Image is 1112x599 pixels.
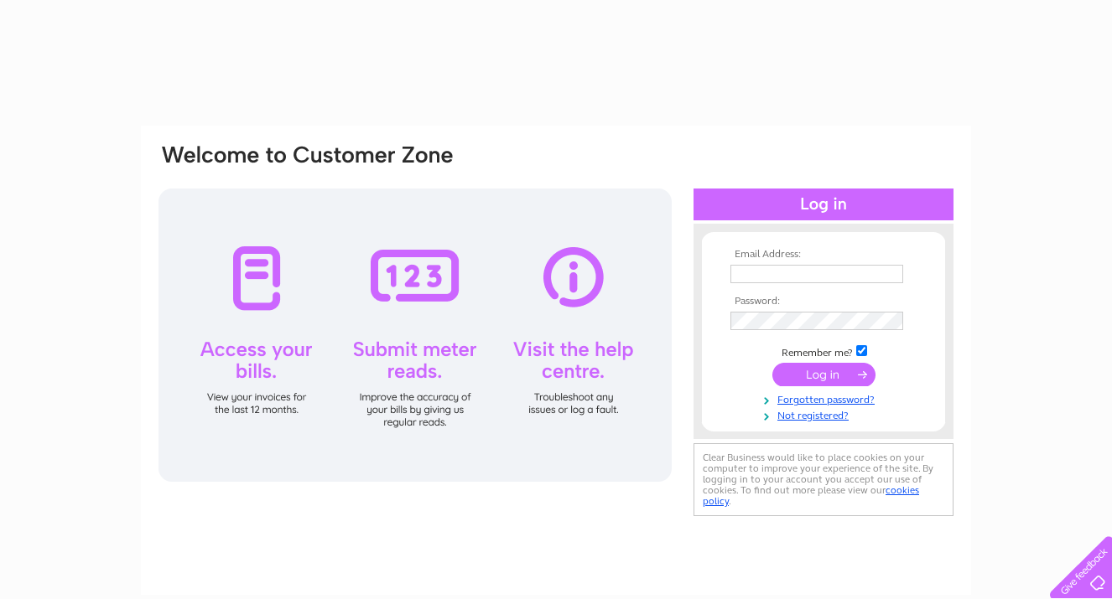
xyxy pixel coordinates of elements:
[730,406,921,422] a: Not registered?
[726,249,921,261] th: Email Address:
[694,443,954,516] div: Clear Business would like to place cookies on your computer to improve your experience of the sit...
[726,343,921,359] td: Remember me?
[772,363,876,386] input: Submit
[726,296,921,307] th: Password:
[703,484,919,507] a: cookies policy
[730,390,921,406] a: Forgotten password?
